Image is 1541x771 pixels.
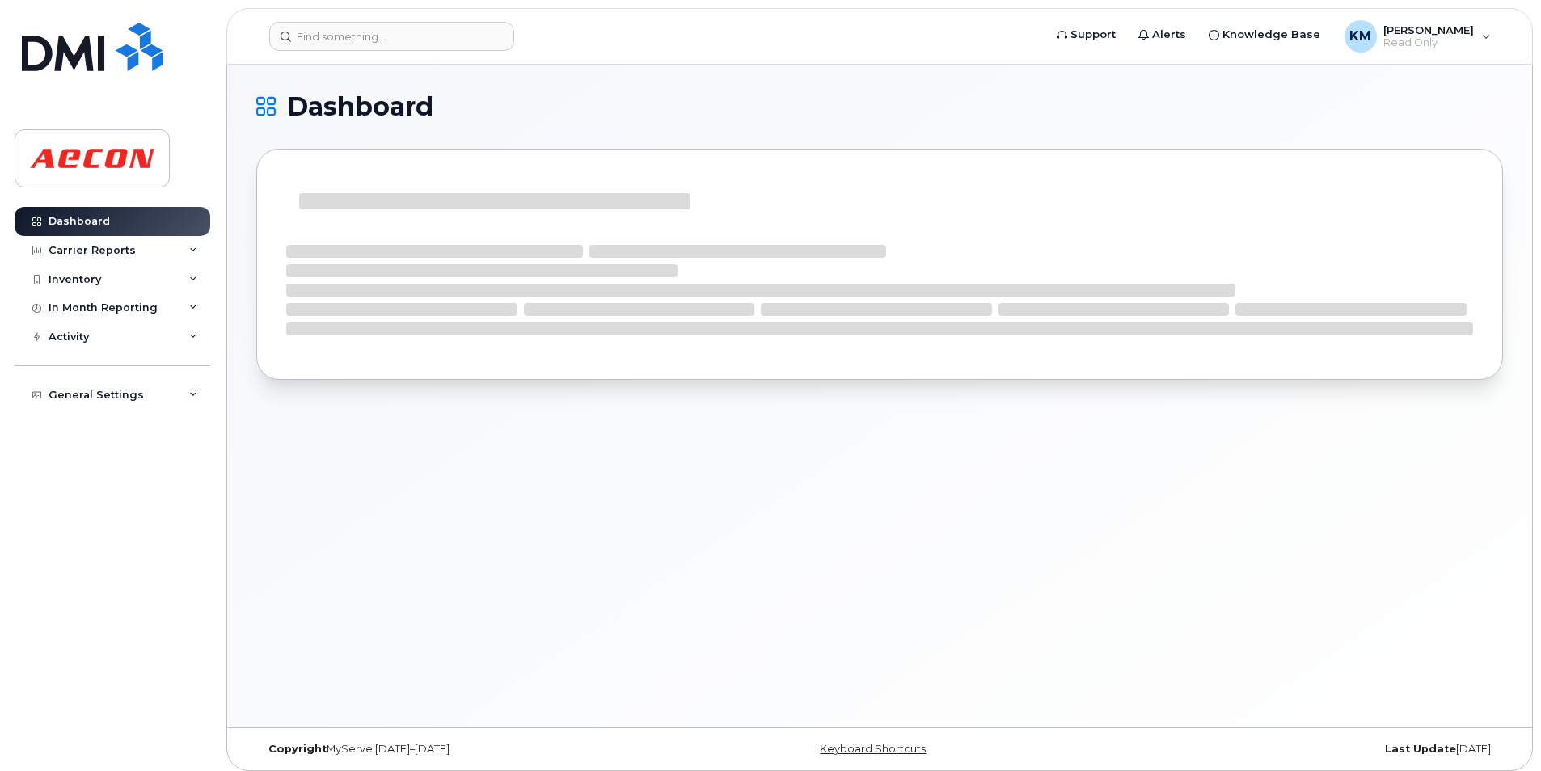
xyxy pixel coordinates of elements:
[1385,743,1456,755] strong: Last Update
[256,743,672,756] div: MyServe [DATE]–[DATE]
[820,743,926,755] a: Keyboard Shortcuts
[287,95,433,119] span: Dashboard
[268,743,327,755] strong: Copyright
[1087,743,1503,756] div: [DATE]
